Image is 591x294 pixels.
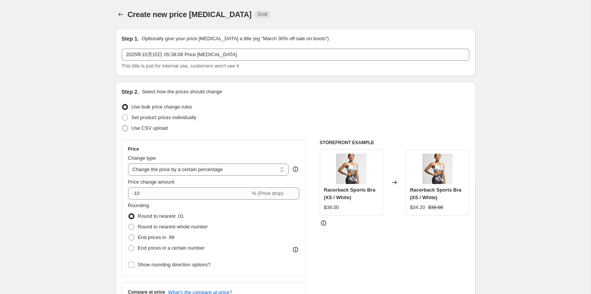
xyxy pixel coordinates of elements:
[131,104,192,110] span: Use bulk price change rules
[324,187,375,200] span: Racerback Sports Bra (XS / White)
[292,165,299,173] div: help
[138,224,208,230] span: Round to nearest whole number
[128,187,250,200] input: -15
[142,35,328,42] p: Optionally give your price [MEDICAL_DATA] a title (eg "March 30% off sale on boots")
[428,204,443,210] span: $38.00
[131,125,168,131] span: Use CSV upload
[128,203,149,208] span: Rounding
[410,204,425,210] span: $34.20
[128,155,156,161] span: Change type
[336,154,366,184] img: 2_0c50f501-5ef3-4c14-9bc0-b71cfd5e046d_80x.jpg
[128,146,139,152] h3: Price
[128,10,252,19] span: Create new price [MEDICAL_DATA]
[138,213,184,219] span: Round to nearest .01
[122,88,139,96] h2: Step 2.
[116,9,126,20] button: Price change jobs
[138,245,205,251] span: End prices in a certain number
[410,187,461,200] span: Racerback Sports Bra (XS / White)
[138,234,175,240] span: End prices in .99
[422,154,453,184] img: 2_0c50f501-5ef3-4c14-9bc0-b71cfd5e046d_80x.jpg
[252,190,283,196] span: % (Price drop)
[258,11,267,17] span: Draft
[122,63,239,69] span: This title is just for internal use, customers won't see it
[122,49,469,61] input: 30% off holiday sale
[138,262,211,267] span: Show rounding direction options?
[122,35,139,42] h2: Step 1.
[324,204,339,210] span: $38.00
[320,140,469,146] h6: STOREFRONT EXAMPLE
[131,115,197,120] span: Set product prices individually
[142,88,222,96] p: Select how the prices should change
[128,179,175,185] span: Price change amount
